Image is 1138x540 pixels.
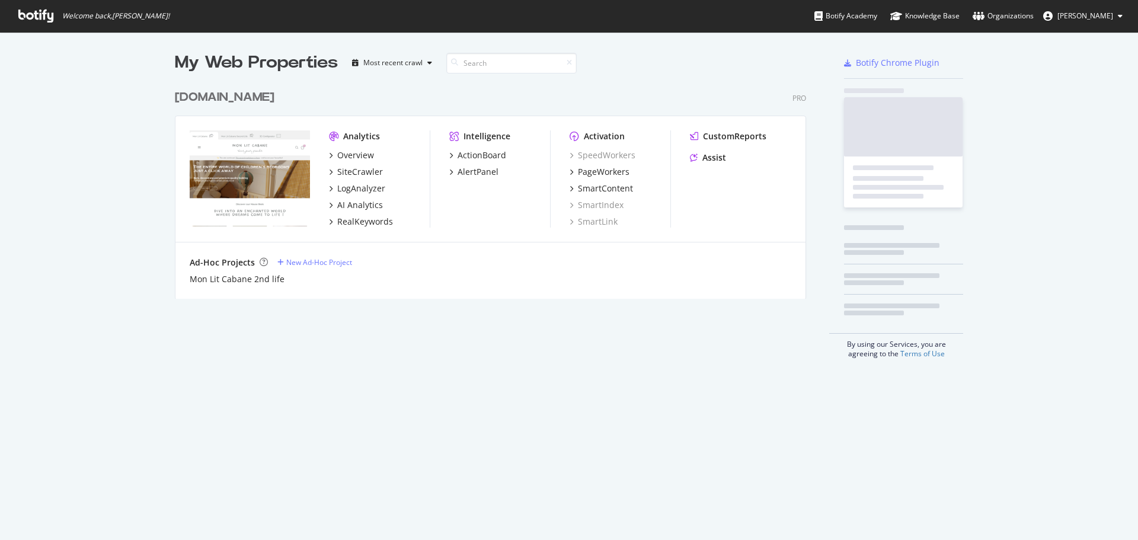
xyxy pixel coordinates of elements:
a: Mon Lit Cabane 2nd life [190,273,284,285]
a: RealKeywords [329,216,393,228]
a: SpeedWorkers [570,149,635,161]
div: My Web Properties [175,51,338,75]
a: Assist [690,152,726,164]
a: SiteCrawler [329,166,383,178]
div: Most recent crawl [363,59,423,66]
a: CustomReports [690,130,766,142]
img: monlitcabane.com [190,130,310,226]
a: Botify Chrome Plugin [844,57,939,69]
div: RealKeywords [337,216,393,228]
div: AlertPanel [458,166,498,178]
a: SmartContent [570,183,633,194]
div: New Ad-Hoc Project [286,257,352,267]
a: SmartLink [570,216,618,228]
div: grid [175,75,816,299]
div: ActionBoard [458,149,506,161]
div: Pro [792,93,806,103]
div: [DOMAIN_NAME] [175,89,274,106]
div: Activation [584,130,625,142]
a: AI Analytics [329,199,383,211]
a: [DOMAIN_NAME] [175,89,279,106]
a: LogAnalyzer [329,183,385,194]
div: SmartContent [578,183,633,194]
span: Welcome back, [PERSON_NAME] ! [62,11,170,21]
button: [PERSON_NAME] [1034,7,1132,25]
a: Overview [329,149,374,161]
div: Knowledge Base [890,10,960,22]
a: SmartIndex [570,199,624,211]
div: Botify Chrome Plugin [856,57,939,69]
div: Analytics [343,130,380,142]
div: Ad-Hoc Projects [190,257,255,269]
div: LogAnalyzer [337,183,385,194]
div: SiteCrawler [337,166,383,178]
a: PageWorkers [570,166,629,178]
div: CustomReports [703,130,766,142]
div: AI Analytics [337,199,383,211]
a: New Ad-Hoc Project [277,257,352,267]
span: Hecquet Antoine [1057,11,1113,21]
div: Organizations [973,10,1034,22]
div: By using our Services, you are agreeing to the [829,333,963,359]
input: Search [446,53,577,74]
div: Assist [702,152,726,164]
a: Terms of Use [900,349,945,359]
button: Most recent crawl [347,53,437,72]
div: Intelligence [463,130,510,142]
a: ActionBoard [449,149,506,161]
div: Botify Academy [814,10,877,22]
a: AlertPanel [449,166,498,178]
div: Overview [337,149,374,161]
div: PageWorkers [578,166,629,178]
